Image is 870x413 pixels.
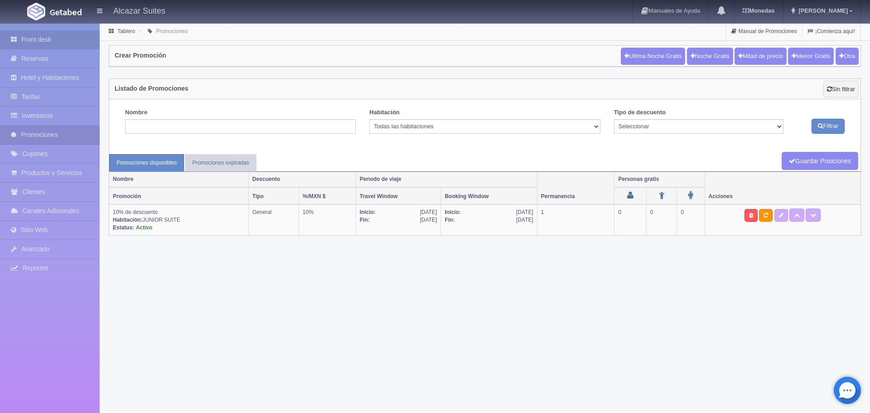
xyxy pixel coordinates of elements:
b: Fin: [445,217,454,223]
b: Activo [136,224,153,231]
b: Inicio: [360,209,376,215]
a: Promociones [156,28,188,34]
button: Mitad de precio [735,48,787,65]
img: Getabed [27,3,45,20]
label: Nombre [125,108,147,117]
h4: Alcazar Suites [113,5,165,16]
td: 0 [677,204,705,235]
span: [DATE] [420,209,437,216]
b: Monedas [743,7,774,14]
td: 10% [299,204,356,235]
a: Sin filtrar [823,81,859,98]
b: Inicio: [445,209,460,215]
h4: Listado de Promociones [115,85,188,92]
button: Ultima Noche Gratis [621,48,685,65]
span: [DATE] [516,216,533,224]
label: Habitación [369,108,399,117]
b: Fin: [360,217,370,223]
label: Tipo de descuento [614,108,666,117]
th: Promoción [109,187,248,204]
a: ¡Comienza aquí! [802,23,860,40]
th: Booking Window [441,187,537,204]
th: Personas gratis [614,172,705,187]
h4: Crear Promoción [115,52,166,59]
td: 0 [614,204,646,235]
b: Habitación: [113,217,142,223]
img: Getabed [50,9,82,15]
th: Travel Window [356,187,441,204]
a: Promociones expiradas [185,154,256,172]
a: Tablero [117,28,135,34]
td: 0 [646,204,677,235]
th: Tipo [248,187,299,204]
td: 1 [537,204,614,235]
button: Menor Gratis [788,48,834,65]
a: Promociones disponibles [109,154,184,172]
span: [DATE] [516,209,533,216]
th: Nombre [109,172,248,187]
td: 10% de descuento JUNIOR SUITE [109,204,248,235]
td: General [248,204,299,235]
th: Descuento [248,172,356,187]
button: Noche Gratis [687,48,733,65]
b: Estatus: [113,224,134,231]
th: %/MXN $ [299,187,356,204]
span: [PERSON_NAME] [796,7,848,14]
button: Otra [836,48,859,65]
span: [DATE] [420,216,437,224]
a: Guardar Posiciones [782,152,858,170]
th: Permanencia [537,172,614,204]
a: Manual de Promociones [726,23,802,40]
th: Acciones [705,172,860,204]
th: Periodo de viaje [356,172,537,187]
button: Filtrar [812,119,845,134]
